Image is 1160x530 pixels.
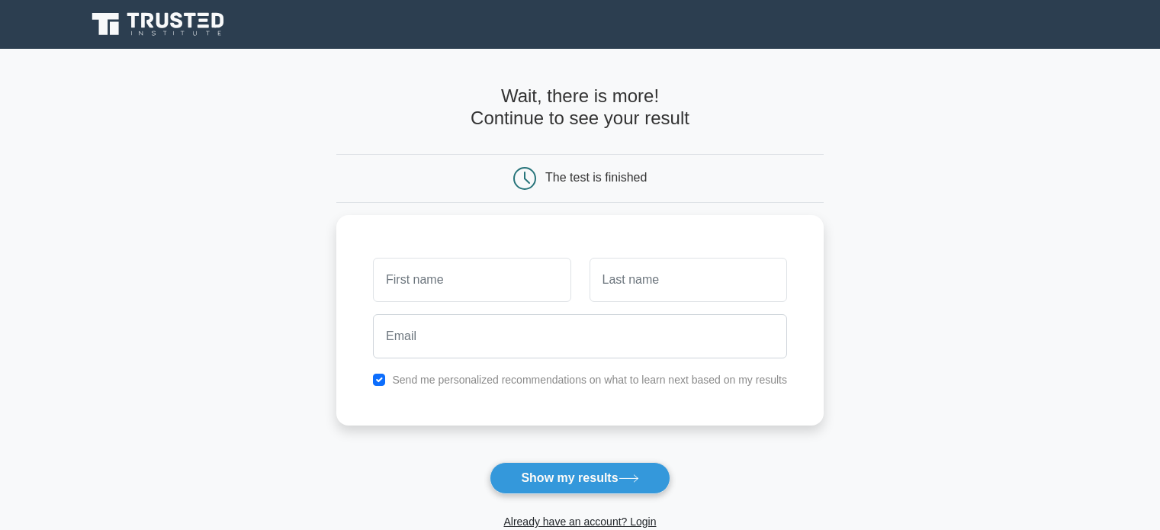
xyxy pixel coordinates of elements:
div: The test is finished [545,171,647,184]
h4: Wait, there is more! Continue to see your result [336,85,824,130]
input: Last name [590,258,787,302]
label: Send me personalized recommendations on what to learn next based on my results [392,374,787,386]
a: Already have an account? Login [503,516,656,528]
input: First name [373,258,570,302]
button: Show my results [490,462,670,494]
input: Email [373,314,787,358]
